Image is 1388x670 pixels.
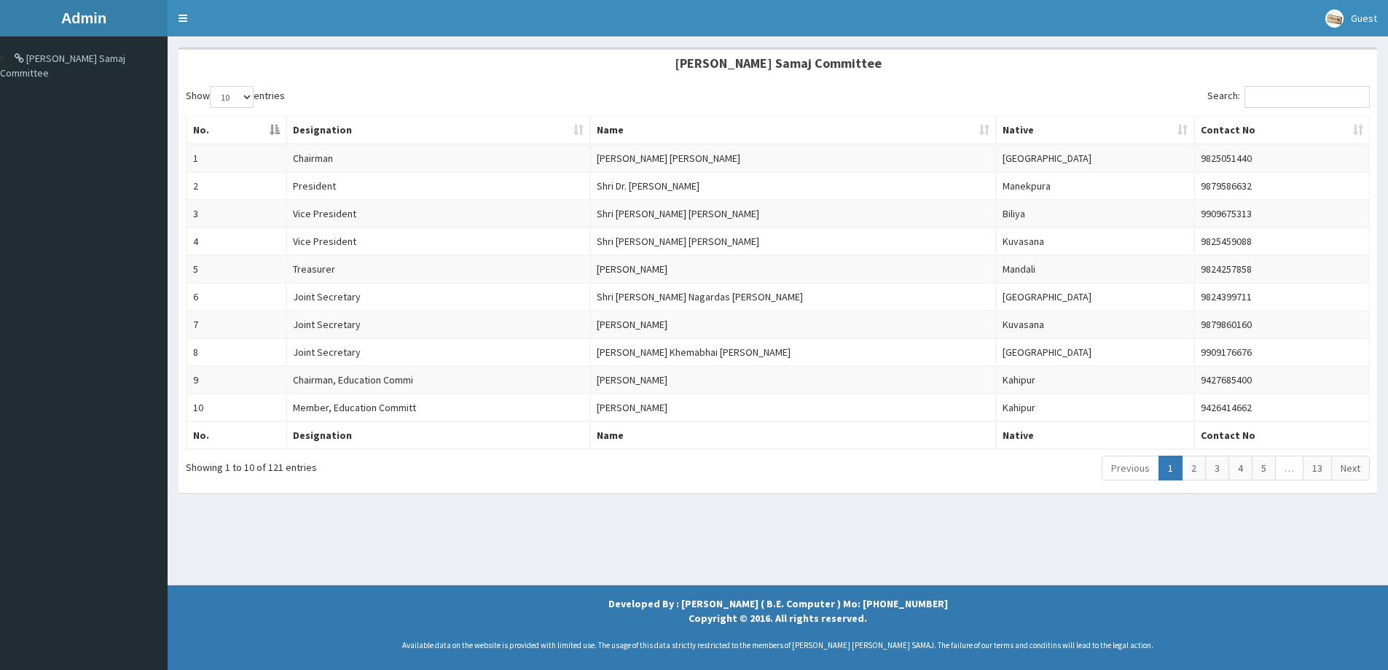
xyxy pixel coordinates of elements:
td: [PERSON_NAME] [590,311,995,338]
th: Designation [286,421,590,449]
th: Native [996,421,1194,449]
a: Previous [1102,456,1159,480]
td: 5 [187,255,286,283]
th: Contact No: activate to sort column ascending [1194,117,1369,144]
td: Shri Dr. [PERSON_NAME] [590,172,995,200]
th: Contact No [1194,421,1369,449]
span: Guest [1351,12,1377,25]
td: [GEOGRAPHIC_DATA] [996,338,1194,366]
b: [PERSON_NAME] Samaj Committee [675,55,882,71]
div: Showing 1 to 10 of 121 entries [186,454,667,475]
td: 9824257858 [1194,255,1369,283]
td: 1 [187,144,286,172]
td: Shri [PERSON_NAME] [PERSON_NAME] [590,200,995,227]
td: Joint Secretary [286,283,590,311]
td: Vice President [286,200,590,227]
a: 4 [1228,456,1252,480]
td: 9 [187,366,286,394]
td: 9909176676 [1194,338,1369,366]
td: Shri [PERSON_NAME] [PERSON_NAME] [590,227,995,255]
td: Kahipur [996,366,1194,394]
a: Next [1331,456,1370,480]
td: 6 [187,283,286,311]
td: 9825459088 [1194,227,1369,255]
td: Kuvasana [996,227,1194,255]
td: President [286,172,590,200]
td: Kahipur [996,394,1194,421]
th: Designation: activate to sort column ascending [286,117,590,144]
td: 9824399711 [1194,283,1369,311]
a: 2 [1182,456,1206,480]
label: Show entries [186,86,285,108]
a: 1 [1158,456,1183,480]
td: Kuvasana [996,311,1194,338]
td: 9879586632 [1194,172,1369,200]
td: Vice President [286,227,590,255]
td: 10 [187,394,286,421]
td: Joint Secretary [286,311,590,338]
td: Mandali [996,255,1194,283]
img: User Image [1325,9,1344,28]
td: 2 [187,172,286,200]
label: Search: [1207,86,1370,108]
td: [PERSON_NAME] [590,394,995,421]
th: Name: activate to sort column ascending [590,117,995,144]
a: 13 [1303,456,1332,480]
td: [GEOGRAPHIC_DATA] [996,144,1194,172]
select: Showentries [210,86,254,108]
p: Available data on the website is provided with limited use. The usage of this data strictly restr... [179,640,1377,652]
b: Admin [61,10,106,26]
input: Search: [1244,86,1370,108]
td: Shri [PERSON_NAME] Nagardas [PERSON_NAME] [590,283,995,311]
td: Manekpura [996,172,1194,200]
td: Biliya [996,200,1194,227]
td: [PERSON_NAME] Khemabhai [PERSON_NAME] [590,338,995,366]
td: Joint Secretary [286,338,590,366]
th: No. [187,421,286,449]
td: [PERSON_NAME] [PERSON_NAME] [590,144,995,172]
td: [PERSON_NAME] [590,255,995,283]
th: No.: activate to sort column descending [187,117,286,144]
td: 7 [187,311,286,338]
a: 5 [1252,456,1276,480]
td: Chairman, Education Commi [286,366,590,394]
td: 8 [187,338,286,366]
td: [GEOGRAPHIC_DATA] [996,283,1194,311]
td: Chairman [286,144,590,172]
td: 9426414662 [1194,394,1369,421]
td: [PERSON_NAME] [590,366,995,394]
td: 9825051440 [1194,144,1369,172]
a: … [1275,456,1303,480]
td: 4 [187,227,286,255]
td: Treasurer [286,255,590,283]
td: 9879860160 [1194,311,1369,338]
td: 9427685400 [1194,366,1369,394]
td: 9909675313 [1194,200,1369,227]
th: Native: activate to sort column ascending [996,117,1194,144]
strong: Developed By : [PERSON_NAME] ( B.E. Computer ) Mo: [PHONE_NUMBER] Copyright © 2016. All rights re... [608,597,948,625]
a: 3 [1205,456,1229,480]
td: Member, Education Committ [286,394,590,421]
td: 3 [187,200,286,227]
th: Name [590,421,995,449]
